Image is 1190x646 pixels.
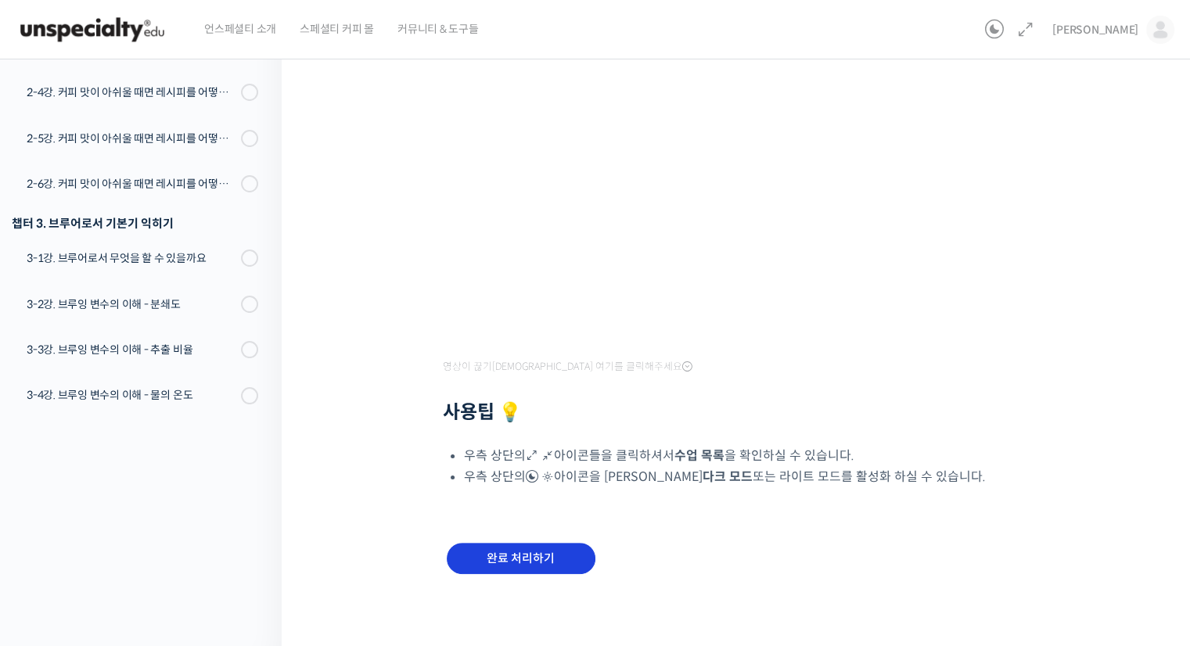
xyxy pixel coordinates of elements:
[674,447,724,464] b: 수업 목록
[443,361,692,373] span: 영상이 끊기[DEMOGRAPHIC_DATA] 여기를 클릭해주세요
[703,468,753,485] b: 다크 모드
[27,386,236,404] div: 3-4강. 브루잉 변수의 이해 - 물의 온도
[27,249,236,267] div: 3-1강. 브루어로서 무엇을 할 수 있을까요
[27,130,236,147] div: 2-5강. 커피 맛이 아쉬울 때면 레시피를 어떻게 수정해 보면 좋을까요? (2)
[464,445,1037,466] li: 우측 상단의 아이콘들을 클릭하셔서 을 확인하실 수 있습니다.
[49,519,59,532] span: 홈
[447,543,595,575] input: 완료 처리하기
[1052,23,1138,37] span: [PERSON_NAME]
[12,213,258,234] div: 챕터 3. 브루어로서 기본기 익히기
[27,341,236,358] div: 3-3강. 브루잉 변수의 이해 - 추출 비율
[27,296,236,313] div: 3-2강. 브루잉 변수의 이해 - 분쇄도
[143,520,162,533] span: 대화
[27,175,236,192] div: 2-6강. 커피 맛이 아쉬울 때면 레시피를 어떻게 수정해 보면 좋을까요? (3)
[27,84,236,101] div: 2-4강. 커피 맛이 아쉬울 때면 레시피를 어떻게 수정해 보면 좋을까요? (1)
[5,496,103,535] a: 홈
[242,519,261,532] span: 설정
[202,496,300,535] a: 설정
[103,496,202,535] a: 대화
[464,466,1037,487] li: 우측 상단의 아이콘을 [PERSON_NAME] 또는 라이트 모드를 활성화 하실 수 있습니다.
[443,400,522,424] strong: 사용팁 💡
